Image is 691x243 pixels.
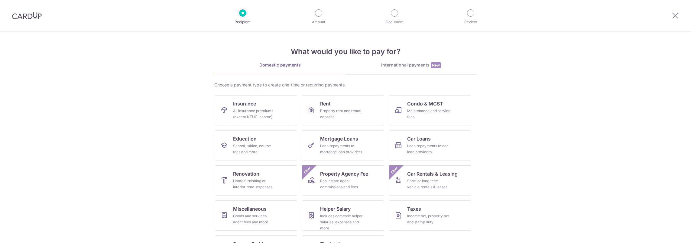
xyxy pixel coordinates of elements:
a: EducationSchool, tuition, course fees and more [215,130,297,160]
h4: What would you like to pay for? [214,46,477,57]
div: Loan repayments to mortgage loan providers [320,143,364,155]
div: Goods and services, agent fees and more [233,213,277,225]
a: Helper SalaryIncludes domestic helper salaries, expenses and more [302,200,384,231]
span: New [302,165,312,175]
a: Car LoansLoan repayments to car loan providers [389,130,471,160]
div: Short or long‑term vehicle rentals & leases [407,178,451,190]
a: Car Rentals & LeasingShort or long‑term vehicle rentals & leasesNew [389,165,471,196]
span: Insurance [233,100,256,107]
span: Taxes [407,205,421,212]
img: CardUp [12,12,42,19]
span: Renovation [233,170,259,177]
span: Helper Salary [320,205,351,212]
span: New [431,62,441,68]
div: Home furnishing or interior reno-expenses [233,178,277,190]
div: Real estate agent commissions and fees [320,178,364,190]
a: MiscellaneousGoods and services, agent fees and more [215,200,297,231]
a: Condo & MCSTMaintenance and service fees [389,95,471,125]
div: International payments [345,62,477,68]
span: Miscellaneous [233,205,267,212]
p: Amount [296,19,341,25]
a: RentProperty rent and rental deposits [302,95,384,125]
span: New [389,165,399,175]
div: Choose a payment type to create one-time or recurring payments. [214,82,477,88]
div: Domestic payments [214,62,345,68]
p: Document [372,19,417,25]
span: Rent [320,100,331,107]
span: Car Loans [407,135,431,142]
span: Car Rentals & Leasing [407,170,458,177]
div: School, tuition, course fees and more [233,143,277,155]
p: Review [448,19,493,25]
div: Loan repayments to car loan providers [407,143,451,155]
a: TaxesIncome tax, property tax and stamp duty [389,200,471,231]
div: All insurance premiums (except NTUC Income) [233,108,277,120]
div: Property rent and rental deposits [320,108,364,120]
p: Recipient [220,19,265,25]
div: Income tax, property tax and stamp duty [407,213,451,225]
span: Education [233,135,257,142]
a: Mortgage LoansLoan repayments to mortgage loan providers [302,130,384,160]
span: Mortgage Loans [320,135,358,142]
span: Property Agency Fee [320,170,368,177]
div: Includes domestic helper salaries, expenses and more [320,213,364,231]
div: Maintenance and service fees [407,108,451,120]
a: Property Agency FeeReal estate agent commissions and feesNew [302,165,384,196]
span: Condo & MCST [407,100,443,107]
a: RenovationHome furnishing or interior reno-expenses [215,165,297,196]
a: InsuranceAll insurance premiums (except NTUC Income) [215,95,297,125]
